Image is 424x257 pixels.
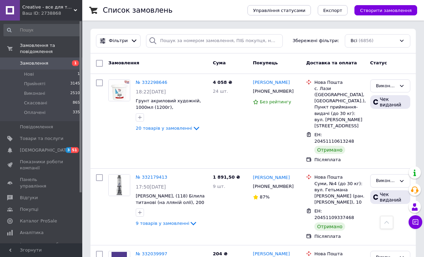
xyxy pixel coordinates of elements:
span: Замовлення [108,60,139,65]
span: (6856) [359,38,373,43]
div: Ваш ID: 2738868 [22,10,82,16]
span: Фільтри [109,38,128,44]
span: Товари та послуги [20,136,63,142]
span: 17:50[DATE] [136,184,166,190]
span: Покупець [253,60,278,65]
a: № 332298646 [136,80,167,85]
span: Виконані [24,90,45,97]
div: Нова Пошта [314,79,365,86]
div: Виконано [376,82,396,90]
a: № 332039997 [136,251,167,256]
a: № 332179413 [136,175,167,180]
span: Всі [351,38,358,44]
div: Виконано [376,177,396,184]
div: Отримано [314,146,345,154]
a: 20 товарів у замовленні [136,126,201,131]
div: с. Лази ([GEOGRAPHIC_DATA], [GEOGRAPHIC_DATA].), Пункт приймання-видачі (до 30 кг): вул. [PERSON_... [314,86,365,129]
a: Фото товару [108,79,130,101]
a: [PERSON_NAME] [253,79,290,86]
div: Суми, №4 (до 30 кг): вул. Гетьмана [PERSON_NAME] (ран. [PERSON_NAME]), 10 [314,181,365,206]
span: Експорт [323,8,342,13]
span: 3145 [70,81,80,87]
span: Замовлення та повідомлення [20,42,82,55]
span: [DEMOGRAPHIC_DATA] [20,147,71,153]
span: Каталог ProSale [20,218,57,224]
span: 18:22[DATE] [136,89,166,94]
span: Cума [213,60,226,65]
img: Фото товару [109,175,130,196]
span: 1 [77,71,80,77]
span: 24 шт. [213,89,228,94]
button: Чат з покупцем [409,215,422,229]
span: Покупці [20,206,38,213]
span: Збережені фільтри: [293,38,339,44]
span: 51 [71,147,79,153]
span: 9 шт. [213,184,225,189]
span: Аналітика [20,230,44,236]
span: 1 891,50 ₴ [213,175,240,180]
a: [PERSON_NAME], (118) Білила титанові (на лляній олії), 200 мл, Royal Talens [136,193,205,211]
span: Статус [370,60,387,65]
button: Експорт [318,5,348,15]
span: Creative - все для творчих людей [22,4,74,10]
div: Післяплата [314,157,365,163]
span: Відгуки [20,195,38,201]
span: Інструменти веб-майстра та SEO [20,242,63,254]
span: 3 [65,147,71,153]
span: Показники роботи компанії [20,159,63,171]
span: 87% [260,194,270,200]
a: Створити замовлення [348,8,417,13]
span: Повідомлення [20,124,53,130]
span: Прийняті [24,81,45,87]
span: ЕН: 20451110613248 [314,132,354,144]
img: Фото товару [109,80,130,101]
a: [PERSON_NAME] [253,175,290,181]
span: 9 товарів у замовленні [136,221,189,226]
span: 2510 [70,90,80,97]
input: Пошук за номером замовлення, ПІБ покупця, номером телефону, Email, номером накладної [146,34,283,48]
span: ЕН: 20451109337468 [314,208,354,220]
a: Фото товару [108,174,130,196]
span: 4 058 ₴ [213,80,232,85]
span: Доставка та оплата [306,60,357,65]
span: 335 [73,110,80,116]
span: 1 [72,60,79,66]
span: Управління статусами [253,8,305,13]
div: Отримано [314,222,345,231]
div: Нова Пошта [314,174,365,180]
span: Скасовані [24,100,47,106]
span: Панель управління [20,177,63,189]
span: Замовлення [20,60,48,66]
a: Грунт акриловий художній, 1000мл (1200г), [PERSON_NAME] Studio [136,98,201,116]
input: Пошук [3,24,81,36]
div: Нова Пошта [314,251,365,257]
h1: Список замовлень [103,6,172,14]
span: 204 ₴ [213,251,228,256]
span: Нові [24,71,34,77]
span: [PHONE_NUMBER] [253,89,294,94]
button: Управління статусами [247,5,311,15]
div: Післяплата [314,233,365,240]
span: [PHONE_NUMBER] [253,184,294,189]
div: Чек виданий [370,190,410,204]
a: 9 товарів у замовленні [136,221,197,226]
span: 20 товарів у замовленні [136,126,192,131]
span: 865 [73,100,80,106]
button: Створити замовлення [354,5,417,15]
span: Створити замовлення [360,8,412,13]
span: Без рейтингу [260,99,291,104]
div: Чек виданий [370,95,410,109]
span: Оплачені [24,110,46,116]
